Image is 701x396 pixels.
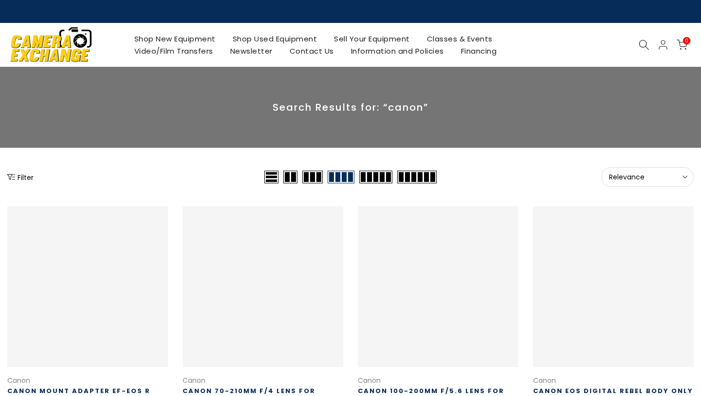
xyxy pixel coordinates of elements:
[326,33,419,45] a: Sell Your Equipment
[601,167,694,187] button: Relevance
[126,33,224,45] a: Shop New Equipment
[7,376,30,385] a: Canon
[418,33,501,45] a: Classes & Events
[342,45,452,57] a: Information and Policies
[281,45,342,57] a: Contact Us
[221,45,281,57] a: Newsletter
[533,376,556,385] a: Canon
[358,376,381,385] a: Canon
[533,386,693,396] a: Canon EOS Digital Rebel Body Only
[183,376,205,385] a: Canon
[7,101,694,114] p: Search Results for: “canon”
[224,33,326,45] a: Shop Used Equipment
[677,40,687,50] a: 0
[609,173,686,181] span: Relevance
[7,386,150,396] a: Canon Mount Adapter EF-EOS R
[126,45,221,57] a: Video/Film Transfers
[683,37,690,44] span: 0
[7,172,34,182] button: Show filters
[452,45,505,57] a: Financing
